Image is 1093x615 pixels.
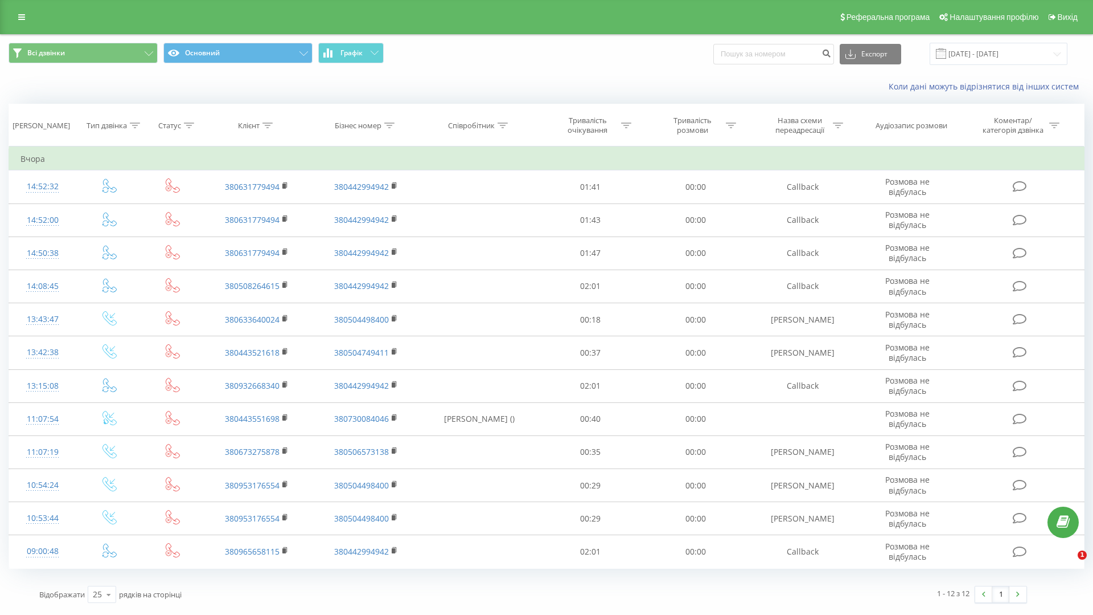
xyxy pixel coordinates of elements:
button: Всі дзвінки [9,43,158,63]
td: 00:00 [643,369,747,402]
div: Коментар/категорія дзвінка [980,116,1046,135]
td: Вчора [9,148,1084,170]
span: Розмова не відбулась [885,242,930,263]
div: 13:42:38 [20,341,65,364]
a: 380442994942 [334,546,389,557]
div: Тип дзвінка [87,121,127,131]
a: Коли дані можуть відрізнятися вiд інших систем [889,81,1084,92]
button: Експорт [840,44,901,64]
span: Розмова не відбулась [885,474,930,495]
td: 00:00 [643,237,747,270]
a: 380442994942 [334,247,389,258]
a: 380631779494 [225,247,280,258]
td: 02:01 [538,270,643,303]
td: 00:40 [538,402,643,435]
td: 00:00 [643,270,747,303]
a: 380442994942 [334,380,389,391]
td: 01:43 [538,203,643,237]
td: [PERSON_NAME] [748,336,857,369]
td: 00:35 [538,435,643,469]
span: Розмова не відбулась [885,176,930,197]
span: Розмова не відбулась [885,209,930,230]
span: Розмова не відбулась [885,441,930,462]
td: 00:00 [643,469,747,502]
a: 380965658115 [225,546,280,557]
span: 1 [1078,551,1087,560]
td: Callback [748,170,857,203]
a: 380504498400 [334,513,389,524]
span: Розмова не відбулась [885,508,930,529]
span: Розмова не відбулась [885,342,930,363]
a: 380508264615 [225,280,280,291]
a: 380953176554 [225,480,280,491]
div: Тривалість розмови [662,116,723,135]
iframe: Intercom live chat [1054,551,1082,578]
span: Всі дзвінки [27,48,65,58]
span: Розмова не відбулась [885,375,930,396]
a: 380443551698 [225,413,280,424]
div: Назва схеми переадресації [769,116,830,135]
div: 10:53:44 [20,507,65,530]
input: Пошук за номером [713,44,834,64]
div: 14:08:45 [20,275,65,298]
span: Графік [340,49,363,57]
a: 380953176554 [225,513,280,524]
a: 380442994942 [334,280,389,291]
span: Розмова не відбулась [885,275,930,296]
a: 380633640024 [225,314,280,325]
div: 1 - 12 з 12 [937,588,969,599]
a: 380730084046 [334,413,389,424]
td: 00:00 [643,535,747,568]
td: [PERSON_NAME] [748,435,857,469]
a: 380443521618 [225,347,280,358]
a: 1 [992,587,1009,602]
td: 00:00 [643,402,747,435]
td: 00:00 [643,336,747,369]
div: Тривалість очікування [557,116,618,135]
td: 00:37 [538,336,643,369]
a: 380504498400 [334,314,389,325]
div: 13:43:47 [20,308,65,331]
span: Розмова не відбулась [885,408,930,429]
td: 00:00 [643,203,747,237]
td: 00:00 [643,435,747,469]
div: Аудіозапис розмови [876,121,947,131]
td: 00:00 [643,303,747,336]
button: Графік [318,43,384,63]
div: 14:52:00 [20,209,65,231]
div: Бізнес номер [335,121,381,131]
td: 00:18 [538,303,643,336]
td: Callback [748,203,857,237]
div: 11:07:54 [20,408,65,430]
td: 00:29 [538,502,643,535]
span: Налаштування профілю [950,13,1038,22]
span: Реферальна програма [847,13,930,22]
td: [PERSON_NAME] [748,469,857,502]
a: 380631779494 [225,214,280,225]
span: Відображати [39,589,85,600]
a: 380506573138 [334,446,389,457]
div: Статус [158,121,181,131]
span: Розмова не відбулась [885,309,930,330]
span: Вихід [1058,13,1078,22]
td: 00:29 [538,469,643,502]
td: Callback [748,369,857,402]
td: Callback [748,270,857,303]
td: [PERSON_NAME] [748,303,857,336]
div: 11:07:19 [20,441,65,463]
td: 02:01 [538,369,643,402]
div: [PERSON_NAME] [13,121,70,131]
div: 13:15:08 [20,375,65,397]
a: 380504498400 [334,480,389,491]
td: [PERSON_NAME] () [420,402,538,435]
td: Callback [748,237,857,270]
td: 02:01 [538,535,643,568]
td: 01:47 [538,237,643,270]
div: 25 [93,589,102,600]
div: Співробітник [448,121,495,131]
td: [PERSON_NAME] [748,502,857,535]
a: 380673275878 [225,446,280,457]
div: 14:50:38 [20,242,65,264]
a: 380631779494 [225,181,280,192]
span: Розмова не відбулась [885,541,930,562]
